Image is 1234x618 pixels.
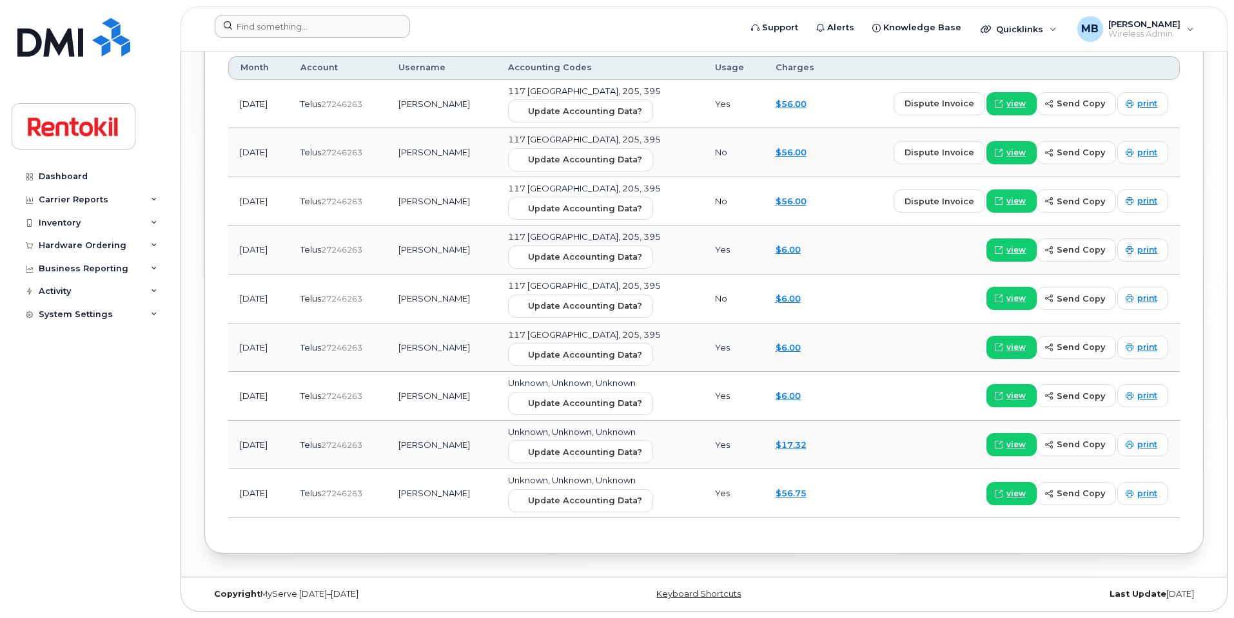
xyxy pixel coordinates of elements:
[228,372,289,421] td: [DATE]
[508,148,653,171] button: Update Accounting Data?
[1137,98,1157,110] span: print
[703,275,764,323] td: No
[883,21,961,34] span: Knowledge Base
[289,56,387,79] th: Account
[1037,287,1116,310] button: send copy
[1006,98,1026,110] span: view
[1137,439,1157,450] span: print
[508,183,661,193] span: 117 [GEOGRAPHIC_DATA], 205, 395
[321,99,362,109] span: 27246263
[1108,19,1180,29] span: [PERSON_NAME]
[1117,384,1168,407] a: print
[905,146,974,159] span: dispute invoice
[228,56,289,79] th: Month
[387,421,496,470] td: [PERSON_NAME]
[1117,482,1168,505] a: print
[894,141,985,164] button: dispute invoice
[905,195,974,208] span: dispute invoice
[228,469,289,518] td: [DATE]
[996,24,1043,34] span: Quicklinks
[1057,244,1105,256] span: send copy
[528,105,642,117] span: Update Accounting Data?
[1137,488,1157,499] span: print
[1137,244,1157,256] span: print
[703,80,764,129] td: Yes
[508,440,653,463] button: Update Accounting Data?
[986,336,1037,359] a: view
[764,56,836,79] th: Charges
[703,421,764,470] td: Yes
[387,128,496,177] td: [PERSON_NAME]
[1137,390,1157,401] span: print
[387,469,496,518] td: [PERSON_NAME]
[1137,342,1157,353] span: print
[1006,390,1026,401] span: view
[703,323,764,372] td: Yes
[1037,92,1116,115] button: send copy
[776,342,801,352] a: $6.00
[1006,147,1026,159] span: view
[1057,97,1105,110] span: send copy
[508,99,653,122] button: Update Accounting Data?
[905,97,974,110] span: dispute invoice
[1037,482,1116,505] button: send copy
[986,238,1037,262] a: view
[1117,92,1168,115] a: print
[1108,29,1180,39] span: Wireless Admin
[1137,147,1157,159] span: print
[1037,433,1116,456] button: send copy
[776,391,801,401] a: $6.00
[300,488,321,498] span: Telus
[827,21,854,34] span: Alerts
[528,446,642,458] span: Update Accounting Data?
[776,99,807,109] a: $56.00
[703,56,764,79] th: Usage
[986,92,1037,115] a: view
[228,177,289,226] td: [DATE]
[894,189,985,213] button: dispute invoice
[508,280,661,291] span: 117 [GEOGRAPHIC_DATA], 205, 395
[387,56,496,79] th: Username
[703,372,764,421] td: Yes
[300,196,321,206] span: Telus
[508,475,636,485] span: Unknown, Unknown, Unknown
[1057,390,1105,402] span: send copy
[321,488,362,498] span: 27246263
[1006,195,1026,207] span: view
[508,378,636,388] span: Unknown, Unknown, Unknown
[228,275,289,323] td: [DATE]
[321,197,362,206] span: 27246263
[508,231,661,242] span: 117 [GEOGRAPHIC_DATA], 205, 395
[496,56,703,79] th: Accounting Codes
[986,141,1037,164] a: view
[228,226,289,275] td: [DATE]
[703,128,764,177] td: No
[528,300,642,312] span: Update Accounting Data?
[228,323,289,372] td: [DATE]
[508,134,661,144] span: 117 [GEOGRAPHIC_DATA], 205, 395
[1117,189,1168,213] a: print
[215,15,410,38] input: Find something...
[528,202,642,215] span: Update Accounting Data?
[776,293,801,304] a: $6.00
[1081,21,1099,37] span: MB
[228,128,289,177] td: [DATE]
[508,329,661,340] span: 117 [GEOGRAPHIC_DATA], 205, 395
[387,275,496,323] td: [PERSON_NAME]
[300,293,321,304] span: Telus
[1006,342,1026,353] span: view
[776,196,807,206] a: $56.00
[986,287,1037,310] a: view
[1037,336,1116,359] button: send copy
[1006,488,1026,499] span: view
[508,295,653,318] button: Update Accounting Data?
[321,440,362,450] span: 27246263
[204,589,538,599] div: MyServe [DATE]–[DATE]
[703,226,764,275] td: Yes
[1057,195,1105,208] span: send copy
[508,343,653,366] button: Update Accounting Data?
[528,494,642,507] span: Update Accounting Data?
[528,153,642,166] span: Update Accounting Data?
[656,589,741,599] a: Keyboard Shortcuts
[1006,439,1026,450] span: view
